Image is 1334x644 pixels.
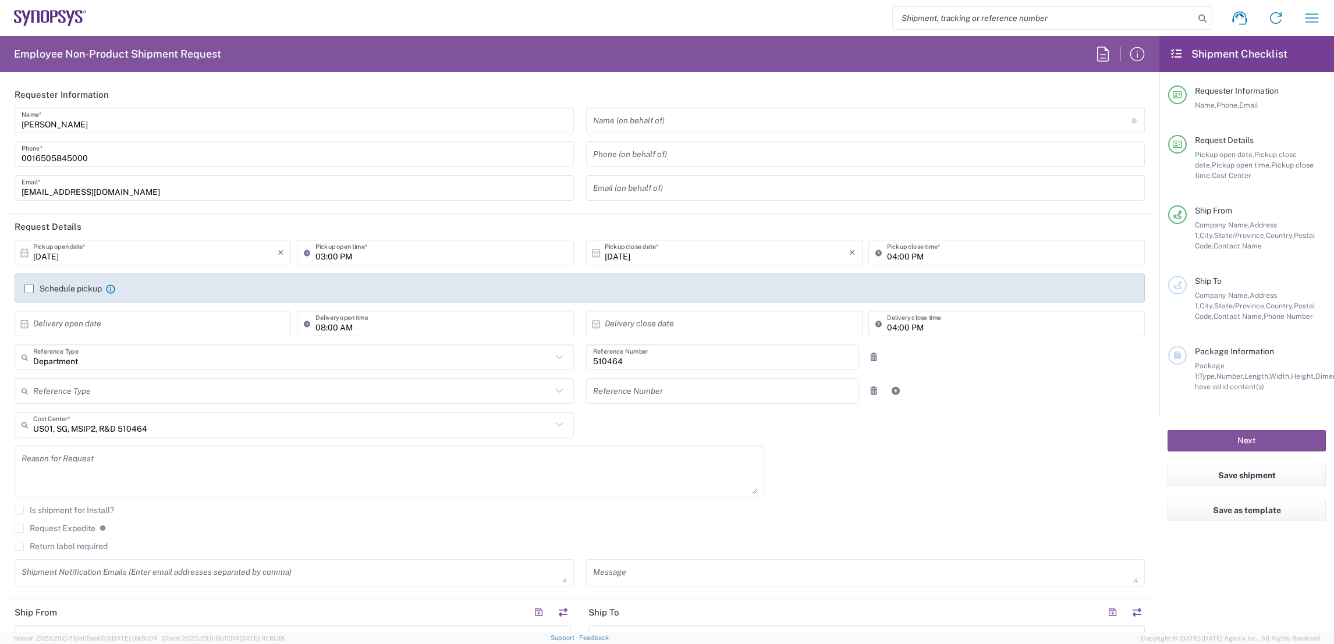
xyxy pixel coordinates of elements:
span: Package 1: [1195,361,1225,380]
span: Contact Name, [1214,312,1264,321]
span: Client: 2025.20.0-8b113f4 [162,635,285,642]
span: Name, [1195,101,1216,109]
span: Number, [1216,372,1244,380]
span: Height, [1291,372,1315,380]
span: [DATE] 10:16:38 [239,635,285,642]
span: Phone, [1216,101,1239,109]
span: Server: 2025.20.0-710e05ee653 [14,635,157,642]
a: Feedback [579,634,609,641]
span: Company Name, [1195,291,1250,300]
button: Save as template [1168,500,1326,521]
span: Cost Center [1212,171,1251,180]
span: Ship To [1195,276,1222,286]
label: Is shipment for Install? [15,506,114,515]
label: Request Expedite [15,524,95,533]
span: Email [1239,101,1258,109]
span: State/Province, [1214,231,1266,240]
span: Contact Name [1214,241,1262,250]
a: Add Reference [888,383,904,399]
span: Requester Information [1195,86,1279,95]
h2: Shipment Checklist [1170,47,1287,61]
span: Phone Number [1264,312,1313,321]
i: × [278,243,284,262]
span: Width, [1269,372,1291,380]
h2: Ship From [15,607,57,618]
span: Copyright © [DATE]-[DATE] Agistix Inc., All Rights Reserved [1141,633,1320,643]
span: State/Province, [1214,301,1266,310]
h2: Request Details [15,221,81,233]
button: Save shipment [1168,465,1326,486]
span: Pickup open time, [1212,161,1271,169]
span: Company Name, [1195,220,1250,229]
i: × [849,243,856,262]
span: Package Information [1195,347,1274,356]
h2: Employee Non-Product Shipment Request [14,47,221,61]
label: Return label required [15,542,108,551]
span: City, [1200,231,1214,240]
span: Length, [1244,372,1269,380]
span: Request Details [1195,136,1254,145]
span: Country, [1266,231,1294,240]
span: City, [1200,301,1214,310]
label: Schedule pickup [24,284,102,293]
a: Remove Reference [865,349,882,365]
span: [DATE] 09:51:04 [110,635,157,642]
h2: Ship To [588,607,619,618]
a: Support [551,634,580,641]
span: Country, [1266,301,1294,310]
span: Type, [1199,372,1216,380]
a: Remove Reference [865,383,882,399]
input: Shipment, tracking or reference number [893,7,1194,29]
button: Next [1168,430,1326,451]
span: Ship From [1195,206,1232,215]
span: Pickup open date, [1195,150,1254,159]
h2: Requester Information [15,89,109,101]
